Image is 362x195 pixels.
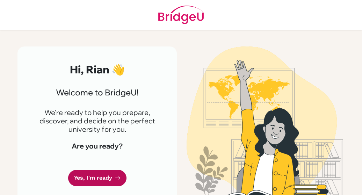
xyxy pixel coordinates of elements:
h4: Are you ready? [34,142,160,150]
h2: Hi, Rian 👋 [34,63,160,76]
h3: Welcome to BridgeU! [34,87,160,97]
p: We're ready to help you prepare, discover, and decide on the perfect university for you. [34,108,160,133]
a: Yes, I'm ready [68,170,126,186]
